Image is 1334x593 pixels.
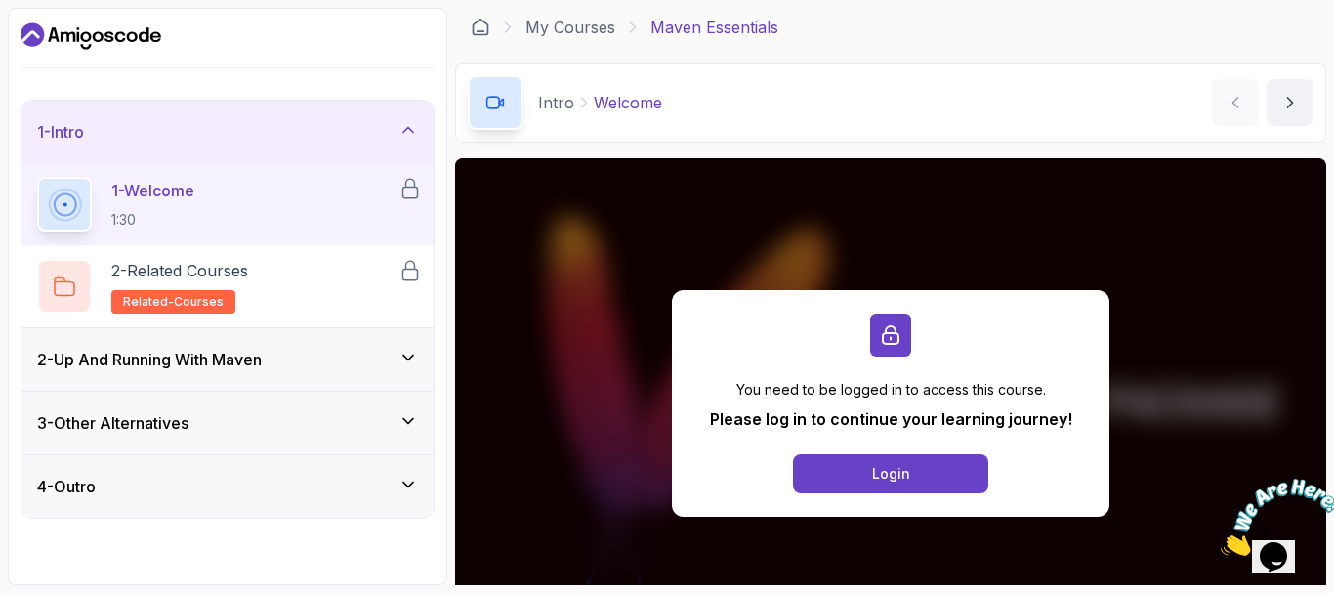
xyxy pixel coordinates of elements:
button: 1-Welcome1:30 [37,177,418,232]
p: Maven Essentials [650,16,778,39]
div: Login [872,464,910,484]
p: 2 - Related Courses [111,259,248,282]
img: Chat attention grabber [8,8,129,85]
p: Please log in to continue your learning journey! [710,407,1072,431]
p: 1 - Welcome [111,179,194,202]
a: Dashboard [471,18,490,37]
button: previous content [1212,79,1259,126]
button: 4-Outro [21,455,434,518]
h3: 2 - Up And Running With Maven [37,348,262,371]
button: 3-Other Alternatives [21,392,434,454]
p: You need to be logged in to access this course. [710,380,1072,400]
button: next content [1267,79,1313,126]
span: related-courses [123,294,224,310]
p: Intro [538,91,574,114]
h3: 4 - Outro [37,475,96,498]
button: 2-Up And Running With Maven [21,328,434,391]
a: Dashboard [21,21,161,52]
a: My Courses [525,16,615,39]
span: 1 [8,8,16,24]
p: 1:30 [111,210,194,230]
h3: 1 - Intro [37,120,84,144]
h3: 3 - Other Alternatives [37,411,188,435]
p: Welcome [594,91,662,114]
button: 2-Related Coursesrelated-courses [37,259,418,314]
button: 1-Intro [21,101,434,163]
iframe: chat widget [1213,471,1334,564]
button: Login [793,454,988,493]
